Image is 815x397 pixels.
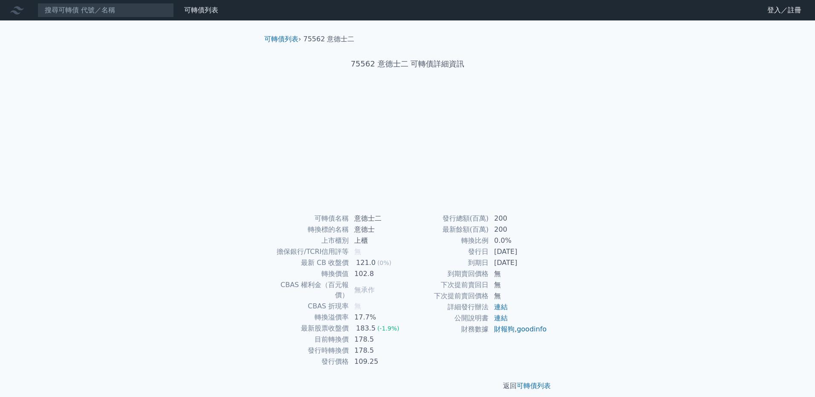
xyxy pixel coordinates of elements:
td: 到期日 [407,257,489,268]
td: 上櫃 [349,235,407,246]
td: 最新 CB 收盤價 [268,257,349,268]
a: 登入／註冊 [760,3,808,17]
li: › [264,34,301,44]
td: 最新餘額(百萬) [407,224,489,235]
span: 無承作 [354,286,375,294]
td: 公開說明書 [407,313,489,324]
td: 200 [489,224,547,235]
td: 轉換溢價率 [268,312,349,323]
td: 0.0% [489,235,547,246]
td: CBAS 折現率 [268,301,349,312]
td: 200 [489,213,547,224]
td: 發行價格 [268,356,349,367]
td: 可轉債名稱 [268,213,349,224]
td: 無 [489,279,547,291]
td: 發行總額(百萬) [407,213,489,224]
span: (0%) [377,259,391,266]
div: 121.0 [354,258,377,268]
td: 目前轉換價 [268,334,349,345]
td: 無 [489,268,547,279]
td: 17.7% [349,312,407,323]
a: 可轉債列表 [184,6,218,14]
td: 轉換標的名稱 [268,224,349,235]
td: 下次提前賣回價格 [407,291,489,302]
a: goodinfo [517,325,546,333]
td: , [489,324,547,335]
span: 無 [354,247,361,256]
td: 意德士二 [349,213,407,224]
td: 發行時轉換價 [268,345,349,356]
td: [DATE] [489,246,547,257]
td: 下次提前賣回日 [407,279,489,291]
a: 連結 [494,314,508,322]
td: 102.8 [349,268,407,279]
a: 可轉債列表 [517,382,551,390]
li: 75562 意德士二 [303,34,355,44]
td: 上市櫃別 [268,235,349,246]
td: 發行日 [407,246,489,257]
a: 可轉債列表 [264,35,298,43]
td: [DATE] [489,257,547,268]
td: 擔保銀行/TCRI信用評等 [268,246,349,257]
td: 109.25 [349,356,407,367]
td: 178.5 [349,334,407,345]
td: 財務數據 [407,324,489,335]
span: 無 [354,302,361,310]
td: 意德士 [349,224,407,235]
td: CBAS 權利金（百元報價） [268,279,349,301]
a: 連結 [494,303,508,311]
input: 搜尋可轉債 代號／名稱 [38,3,174,17]
td: 轉換價值 [268,268,349,279]
td: 詳細發行辦法 [407,302,489,313]
td: 到期賣回價格 [407,268,489,279]
a: 財報狗 [494,325,514,333]
h1: 75562 意德士二 可轉債詳細資訊 [257,58,558,70]
p: 返回 [257,381,558,391]
td: 最新股票收盤價 [268,323,349,334]
div: 183.5 [354,323,377,334]
td: 無 [489,291,547,302]
td: 178.5 [349,345,407,356]
span: (-1.9%) [377,325,399,332]
td: 轉換比例 [407,235,489,246]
